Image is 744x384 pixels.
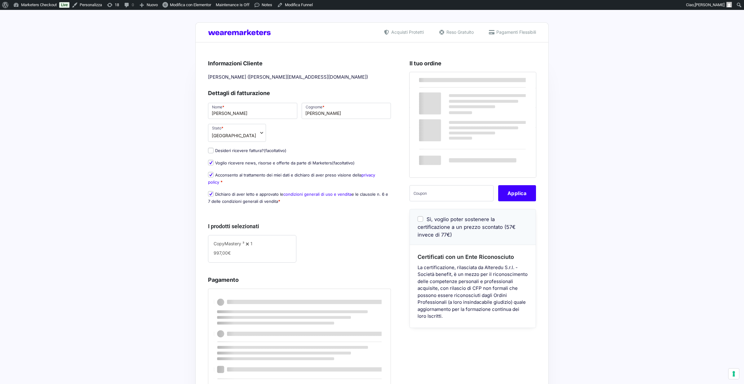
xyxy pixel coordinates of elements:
[728,369,739,379] button: Le tue preferenze relative al consenso per le tecnologie di tracciamento
[208,103,297,119] input: Nome *
[208,160,355,165] label: Voglio ricevere news, risorse e offerte da parte di Marketers
[410,108,482,127] th: Subtotale
[206,72,393,82] div: [PERSON_NAME] ( [PERSON_NAME][EMAIL_ADDRESS][DOMAIN_NAME] )
[250,241,252,246] span: 1
[208,172,375,185] label: Acconsento al trattamento dei miei dati e dichiaro di aver preso visione della
[482,72,536,88] th: Subtotale
[208,89,391,97] h3: Dettagli di fatturazione
[264,148,286,153] span: (facoltativo)
[170,2,211,7] span: Modifica con Elementor
[445,29,474,35] span: Reso Gratuito
[208,59,391,68] h3: Informazioni Cliente
[302,103,391,119] input: Cognome *
[498,185,536,201] button: Applica
[208,191,214,197] input: Dichiaro di aver letto e approvato lecondizioni generali di uso e venditae le clausole n. 6 e 7 d...
[208,148,214,153] input: Desideri ricevere fattura?(facoltativo)
[418,264,528,320] p: La certificazione, rilasciata da Alteredu S.r.l. - Società benefit, è un mezzo per il riconoscime...
[283,192,352,197] a: condizioni generali di uso e vendita
[212,132,256,139] span: Italia
[418,216,423,222] input: Sì, voglio poter sostenere la certificazione a un prezzo scontato (57€ invece di 77€)
[410,127,482,177] th: Totale
[390,29,424,35] span: Acquisti Protetti
[208,276,391,284] h3: Pagamento
[208,172,214,177] input: Acconsento al trattamento dei miei dati e dichiaro di aver preso visione dellaprivacy policy
[208,124,266,142] span: Stato
[208,148,286,153] label: Desideri ricevere fattura?
[410,88,482,108] td: CopyMastery ³
[695,2,724,7] span: [PERSON_NAME]
[214,250,231,255] span: 997,00
[410,59,536,68] h3: Il tuo ordine
[410,72,482,88] th: Prodotto
[332,160,355,165] span: (facoltativo)
[208,222,391,230] h3: I prodotti selezionati
[208,192,388,204] label: Dichiaro di aver letto e approvato le e le clausole n. 6 e 7 delle condizioni generali di vendita
[495,29,536,35] span: Pagamenti Flessibili
[410,185,494,201] input: Coupon
[418,216,516,238] span: Sì, voglio poter sostenere la certificazione a un prezzo scontato (57€ invece di 77€)
[214,241,244,246] span: CopyMastery ³
[59,2,69,8] a: Live
[228,250,231,255] span: €
[208,160,214,165] input: Voglio ricevere news, risorse e offerte da parte di Marketers(facoltativo)
[418,254,514,260] span: Certificati con un Ente Riconosciuto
